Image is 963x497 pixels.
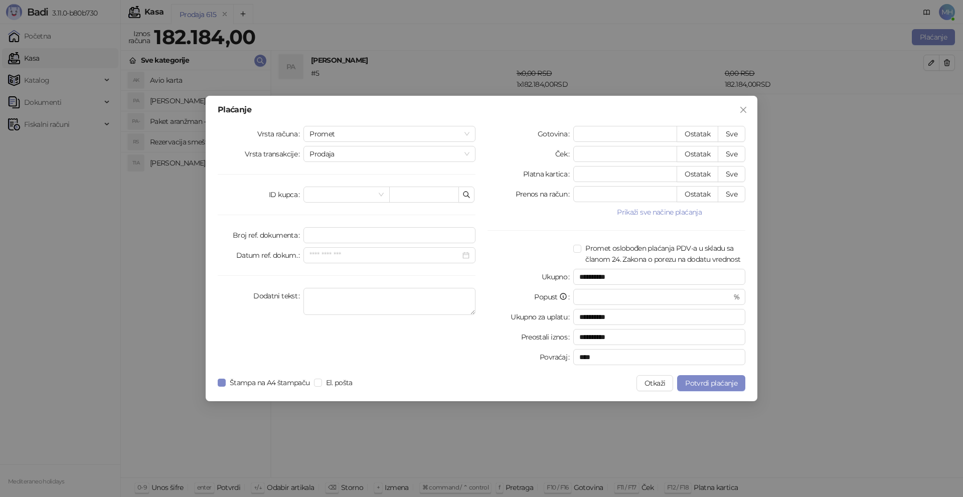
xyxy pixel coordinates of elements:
[257,126,304,142] label: Vrsta računa
[534,289,573,305] label: Popust
[245,146,304,162] label: Vrsta transakcije
[718,146,745,162] button: Sve
[677,186,718,202] button: Ostatak
[322,377,357,388] span: El. pošta
[523,166,573,182] label: Platna kartica
[579,289,731,304] input: Popust
[677,375,745,391] button: Potvrdi plaćanje
[218,106,745,114] div: Plaćanje
[269,187,303,203] label: ID kupca
[303,288,475,315] textarea: Dodatni tekst
[718,126,745,142] button: Sve
[303,227,475,243] input: Broj ref. dokumenta
[677,126,718,142] button: Ostatak
[233,227,303,243] label: Broj ref. dokumenta
[236,247,304,263] label: Datum ref. dokum.
[636,375,673,391] button: Otkaži
[677,166,718,182] button: Ostatak
[581,243,745,265] span: Promet oslobođen plaćanja PDV-a u skladu sa članom 24. Zakona o porezu na dodatu vrednost
[309,250,460,261] input: Datum ref. dokum.
[685,379,737,388] span: Potvrdi plaćanje
[573,206,745,218] button: Prikaži sve načine plaćanja
[521,329,574,345] label: Preostali iznos
[735,102,751,118] button: Close
[542,269,574,285] label: Ukupno
[677,146,718,162] button: Ostatak
[739,106,747,114] span: close
[253,288,303,304] label: Dodatni tekst
[511,309,573,325] label: Ukupno za uplatu
[718,166,745,182] button: Sve
[718,186,745,202] button: Sve
[516,186,574,202] label: Prenos na račun
[309,126,469,141] span: Promet
[555,146,573,162] label: Ček
[538,126,573,142] label: Gotovina
[309,146,469,161] span: Prodaja
[540,349,573,365] label: Povraćaj
[226,377,314,388] span: Štampa na A4 štampaču
[735,106,751,114] span: Zatvori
